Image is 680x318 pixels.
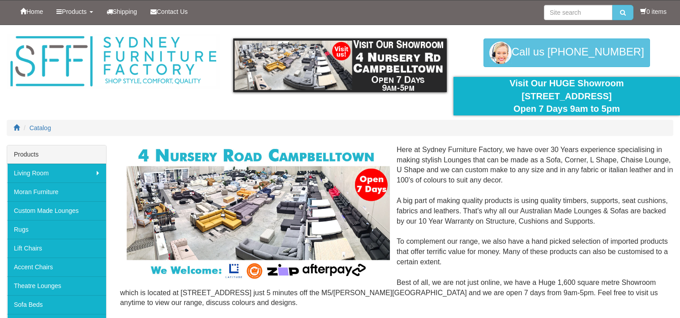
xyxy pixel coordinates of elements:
[233,38,446,92] img: showroom.gif
[113,8,137,15] span: Shipping
[7,220,106,239] a: Rugs
[7,258,106,276] a: Accent Chairs
[62,8,86,15] span: Products
[157,8,188,15] span: Contact Us
[640,7,667,16] li: 0 items
[7,164,106,182] a: Living Room
[144,0,194,23] a: Contact Us
[544,5,612,20] input: Site search
[7,295,106,314] a: Sofa Beds
[7,201,106,220] a: Custom Made Lounges
[100,0,144,23] a: Shipping
[127,145,390,282] img: Corner Modular Lounges
[50,0,99,23] a: Products
[7,182,106,201] a: Moran Furniture
[7,145,106,164] div: Products
[30,124,51,131] a: Catalog
[460,77,673,115] div: Visit Our HUGE Showroom [STREET_ADDRESS] Open 7 Days 9am to 5pm
[13,0,50,23] a: Home
[7,276,106,295] a: Theatre Lounges
[26,8,43,15] span: Home
[7,239,106,258] a: Lift Chairs
[7,34,220,89] img: Sydney Furniture Factory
